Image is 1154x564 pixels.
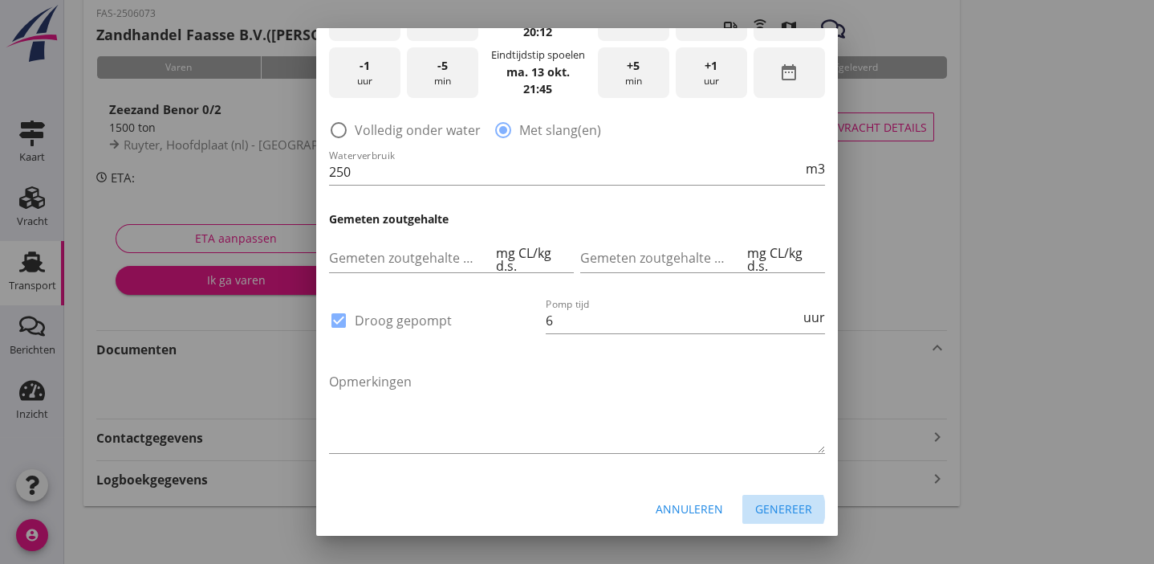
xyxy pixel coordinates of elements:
span: -1 [360,57,370,75]
strong: 20:12 [523,24,552,39]
div: Annuleren [656,501,723,517]
div: uur [800,311,825,324]
span: +5 [627,57,640,75]
input: Gemeten zoutgehalte achterbeun [580,245,744,271]
span: -5 [437,57,448,75]
button: Genereer [742,495,825,524]
div: m3 [803,162,825,175]
div: min [407,47,478,98]
h3: Gemeten zoutgehalte [329,210,825,227]
label: Droog gepompt [355,313,452,329]
button: Annuleren [643,495,736,524]
div: uur [329,47,400,98]
strong: 21:45 [523,81,552,96]
textarea: Opmerkingen [329,369,825,453]
div: uur [676,47,747,98]
input: Gemeten zoutgehalte voorbeun [329,245,493,271]
input: Waterverbruik [329,159,803,185]
div: min [598,47,669,98]
label: Met slang(en) [519,122,601,138]
div: mg CL/kg d.s. [493,247,574,272]
div: Eindtijdstip spoelen [491,47,585,63]
i: date_range [779,63,798,82]
label: Volledig onder water [355,122,481,138]
div: Genereer [755,501,812,517]
div: mg CL/kg d.s. [744,247,825,272]
span: +1 [705,57,717,75]
input: Pomp tijd [546,308,800,333]
strong: ma. 13 okt. [506,64,570,80]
